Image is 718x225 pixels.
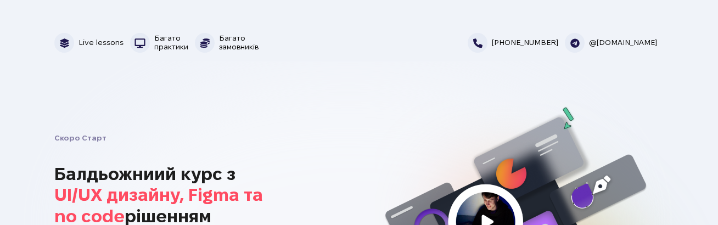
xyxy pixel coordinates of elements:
li: Багато практики [130,33,195,53]
h5: Скоро Старт [54,131,350,146]
li: @[DOMAIN_NAME] [565,33,664,53]
li: Багато замовників [195,33,265,53]
mark: UI/UX дизайну, Figma та no code [54,185,263,225]
li: [PHONE_NUMBER] [468,33,565,53]
li: Live lessons [54,33,130,53]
